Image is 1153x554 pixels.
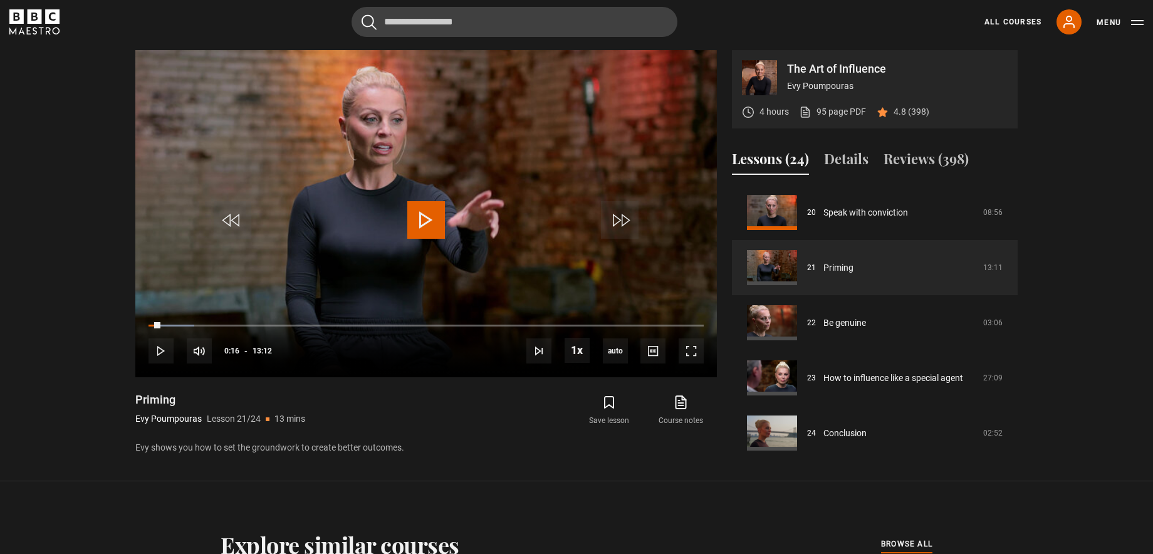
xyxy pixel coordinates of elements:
a: Be genuine [823,316,866,330]
a: 95 page PDF [799,105,866,118]
button: Lessons (24) [732,149,809,175]
span: - [244,347,248,355]
span: auto [603,338,628,363]
span: browse all [881,538,932,550]
a: All Courses [984,16,1041,28]
input: Search [352,7,677,37]
p: 4 hours [759,105,789,118]
button: Playback Rate [565,338,590,363]
p: Evy shows you how to set the groundwork to create better outcomes. [135,441,717,454]
button: Play [149,338,174,363]
a: Course notes [645,392,717,429]
p: 13 mins [274,412,305,426]
span: 13:12 [253,340,272,362]
p: Evy Poumpouras [787,80,1008,93]
button: Mute [187,338,212,363]
button: Submit the search query [362,14,377,30]
div: Current quality: 360p [603,338,628,363]
p: The Art of Influence [787,63,1008,75]
button: Reviews (398) [884,149,969,175]
button: Details [824,149,869,175]
p: Evy Poumpouras [135,412,202,426]
p: Lesson 21/24 [207,412,261,426]
button: Next Lesson [526,338,551,363]
button: Fullscreen [679,338,704,363]
a: Conclusion [823,427,867,440]
button: Captions [640,338,665,363]
h1: Priming [135,392,305,407]
div: Progress Bar [149,325,704,327]
svg: BBC Maestro [9,9,60,34]
video-js: Video Player [135,50,717,377]
a: How to influence like a special agent [823,372,963,385]
a: browse all [881,538,932,551]
span: 0:16 [224,340,239,362]
button: Toggle navigation [1097,16,1144,29]
a: Speak with conviction [823,206,908,219]
p: 4.8 (398) [894,105,929,118]
a: Priming [823,261,853,274]
button: Save lesson [573,392,645,429]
